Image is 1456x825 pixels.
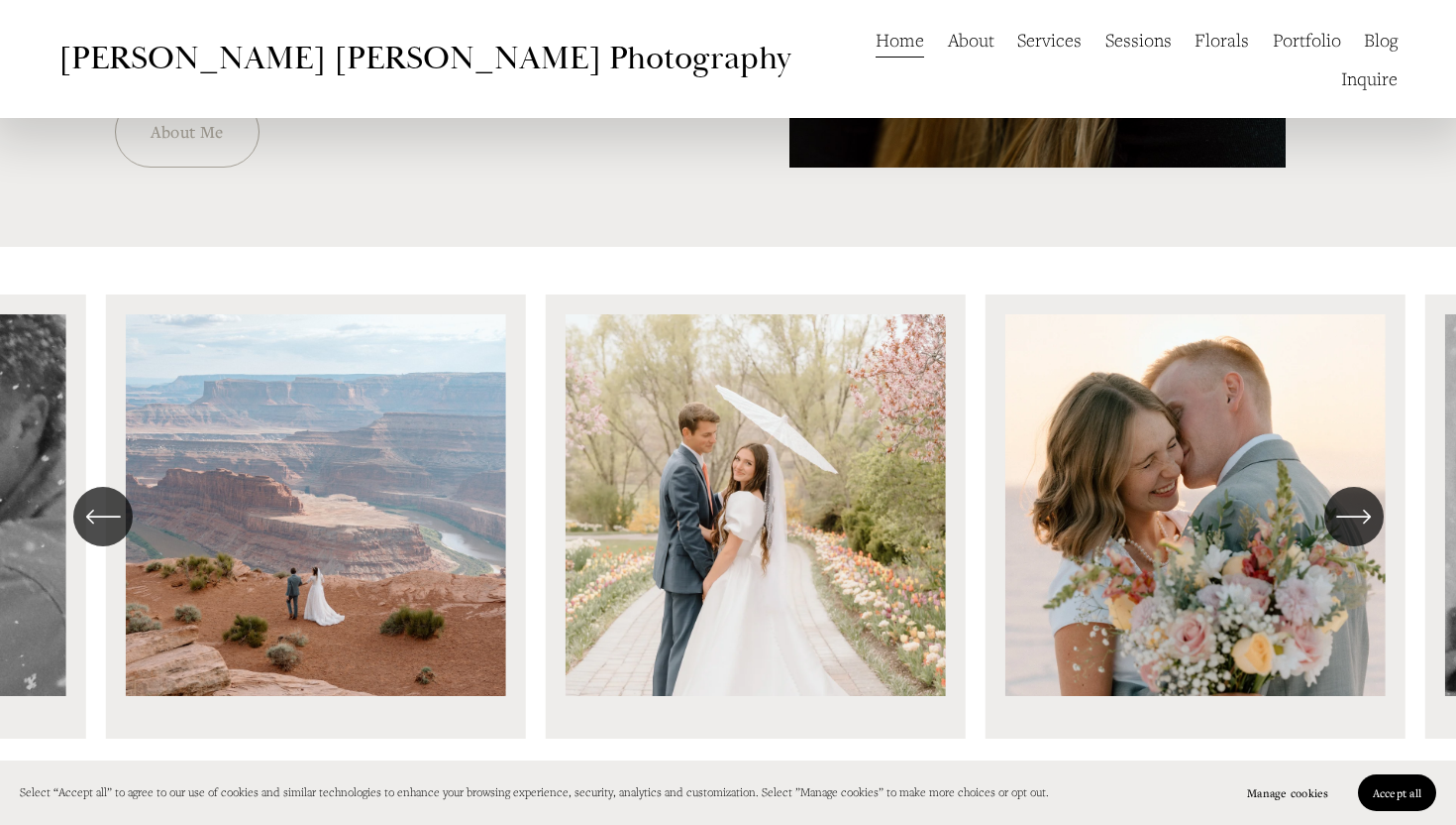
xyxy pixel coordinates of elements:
button: Accept all [1358,774,1436,811]
a: Home [876,21,924,59]
a: Portfolio [1273,21,1341,59]
span: Manage cookies [1247,785,1328,800]
a: Inquire [1341,59,1398,98]
a: Services [1017,21,1082,59]
a: About [948,21,994,59]
a: Sessions [1105,21,1172,59]
a: About Me [115,96,260,168]
a: Florals [1195,21,1249,59]
a: [PERSON_NAME] [PERSON_NAME] Photography [58,38,791,79]
button: Manage cookies [1232,774,1343,811]
span: Accept all [1373,785,1421,800]
p: Select “Accept all” to agree to our use of cookies and similar technologies to enhance your brows... [20,781,1049,803]
button: Previous [73,487,133,546]
button: Next [1324,487,1384,546]
a: Blog [1364,21,1398,59]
